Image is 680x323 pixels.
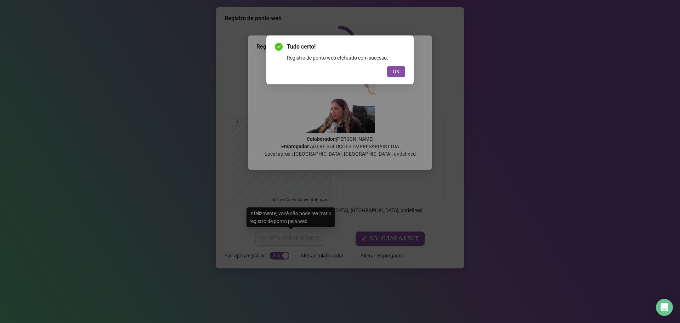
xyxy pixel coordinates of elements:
[393,68,399,76] span: OK
[387,66,405,77] button: OK
[275,43,283,51] span: check-circle
[656,299,673,316] div: Open Intercom Messenger
[287,54,405,62] div: Registro de ponto web efetuado com sucesso.
[287,43,405,51] span: Tudo certo!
